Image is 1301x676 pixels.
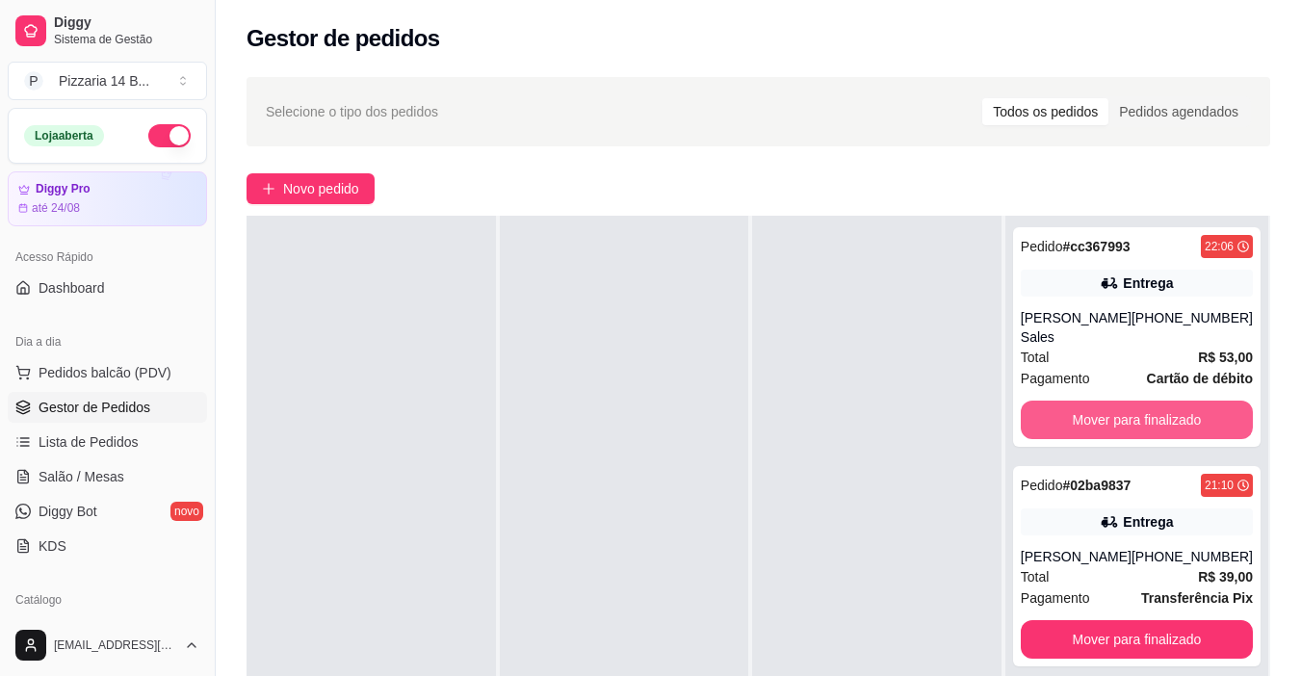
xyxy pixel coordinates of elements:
div: 21:10 [1205,478,1234,493]
div: Pedidos agendados [1108,98,1249,125]
span: Diggy Bot [39,502,97,521]
a: DiggySistema de Gestão [8,8,207,54]
span: Selecione o tipo dos pedidos [266,101,438,122]
span: Novo pedido [283,178,359,199]
span: Pagamento [1021,368,1090,389]
button: Select a team [8,62,207,100]
a: Gestor de Pedidos [8,392,207,423]
span: Pedidos balcão (PDV) [39,363,171,382]
button: Pedidos balcão (PDV) [8,357,207,388]
div: Todos os pedidos [982,98,1108,125]
div: [PHONE_NUMBER] [1132,308,1253,347]
a: Salão / Mesas [8,461,207,492]
span: Salão / Mesas [39,467,124,486]
div: [PHONE_NUMBER] [1132,547,1253,566]
div: [PERSON_NAME] Sales [1021,308,1132,347]
div: Acesso Rápido [8,242,207,273]
span: KDS [39,536,66,556]
a: KDS [8,531,207,561]
a: Dashboard [8,273,207,303]
button: Alterar Status [148,124,191,147]
h2: Gestor de pedidos [247,23,440,54]
strong: Cartão de débito [1147,371,1253,386]
span: P [24,71,43,91]
span: Diggy [54,14,199,32]
span: Total [1021,347,1050,368]
span: Pedido [1021,478,1063,493]
span: Pedido [1021,239,1063,254]
span: [EMAIL_ADDRESS][DOMAIN_NAME] [54,637,176,653]
strong: R$ 39,00 [1198,569,1253,585]
article: Diggy Pro [36,182,91,196]
strong: # cc367993 [1062,239,1130,254]
span: Lista de Pedidos [39,432,139,452]
span: plus [262,182,275,195]
span: Pagamento [1021,587,1090,609]
div: Loja aberta [24,125,104,146]
div: Entrega [1123,273,1173,293]
span: Gestor de Pedidos [39,398,150,417]
div: Catálogo [8,585,207,615]
button: Mover para finalizado [1021,620,1253,659]
strong: Transferência Pix [1141,590,1253,606]
span: Dashboard [39,278,105,298]
button: Mover para finalizado [1021,401,1253,439]
div: Entrega [1123,512,1173,532]
button: Novo pedido [247,173,375,204]
strong: R$ 53,00 [1198,350,1253,365]
article: até 24/08 [32,200,80,216]
div: [PERSON_NAME] [1021,547,1132,566]
div: 22:06 [1205,239,1234,254]
span: Total [1021,566,1050,587]
span: Sistema de Gestão [54,32,199,47]
button: [EMAIL_ADDRESS][DOMAIN_NAME] [8,622,207,668]
a: Lista de Pedidos [8,427,207,457]
div: Dia a dia [8,326,207,357]
strong: # 02ba9837 [1062,478,1131,493]
div: Pizzaria 14 B ... [59,71,149,91]
a: Diggy Botnovo [8,496,207,527]
a: Diggy Proaté 24/08 [8,171,207,226]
